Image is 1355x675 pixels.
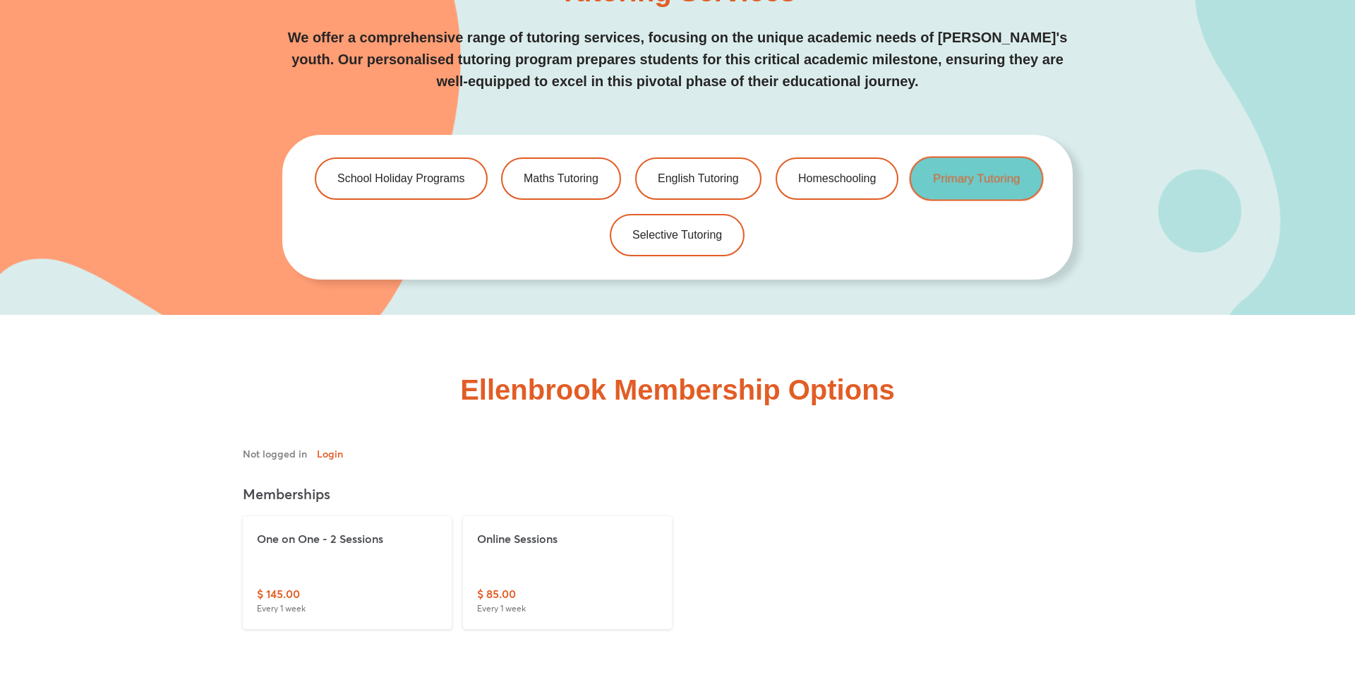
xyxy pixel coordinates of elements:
[501,157,621,200] a: Maths Tutoring
[337,173,465,184] span: School Holiday Programs
[776,157,898,200] a: Homeschooling
[632,229,722,241] span: Selective Tutoring
[658,173,739,184] span: English Tutoring
[933,173,1020,185] span: Primary Tutoring
[315,157,488,200] a: School Holiday Programs
[610,214,745,256] a: Selective Tutoring
[635,157,761,200] a: English Tutoring
[282,27,1073,92] p: We offer a comprehensive range of tutoring services, focusing on the unique academic needs of [PE...
[460,376,895,404] h2: Ellenbrook Membership Options
[524,173,598,184] span: Maths Tutoring
[909,157,1043,201] a: Primary Tutoring
[1113,515,1355,675] iframe: Chat Widget
[798,173,876,184] span: Homeschooling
